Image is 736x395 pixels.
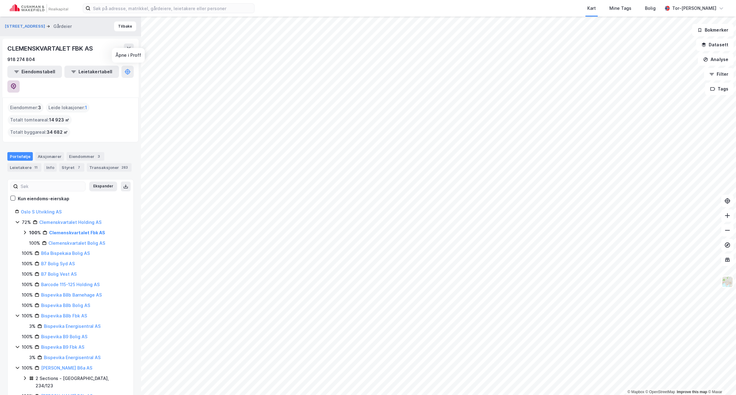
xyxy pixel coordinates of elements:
div: 100% [22,343,33,351]
div: 72% [22,219,31,226]
img: cushman-wakefield-realkapital-logo.202ea83816669bd177139c58696a8fa1.svg [10,4,68,13]
a: Bispevika B8b Barnehage AS [41,292,102,297]
div: 100% [22,250,33,257]
div: 918 274 804 [7,56,35,63]
div: Totalt tomteareal : [8,115,72,125]
span: 34 682 ㎡ [47,128,68,136]
div: 100% [22,281,33,288]
img: Z [722,276,733,288]
a: Clemenskvartalet Fbk AS [49,230,105,235]
a: Bispevika B8b Bolig AS [41,303,90,308]
a: Bispevika B8b Fbk AS [41,313,87,318]
span: 3 [38,104,41,111]
div: 3% [29,354,36,361]
input: Søk [18,182,85,191]
a: Clemenskvartalet Bolig AS [48,240,105,246]
div: Eiendommer [67,152,104,161]
div: 7 [76,164,82,171]
a: [PERSON_NAME] B6a AS [41,365,92,370]
a: B6a Bispekaia Bolig AS [41,251,90,256]
input: Søk på adresse, matrikkel, gårdeiere, leietakere eller personer [90,4,254,13]
div: 2 Sections - [GEOGRAPHIC_DATA], 234/123 [36,375,126,389]
div: Info [44,163,57,172]
div: Gårdeier [53,23,72,30]
div: 100% [22,302,33,309]
div: 100% [22,364,33,372]
div: Kart [587,5,596,12]
button: Tilbake [114,21,136,31]
div: 100% [22,260,33,267]
span: 14 923 ㎡ [49,116,69,124]
div: 3% [29,323,36,330]
button: Ekspander [89,182,117,191]
div: 100% [22,291,33,299]
div: 100% [22,270,33,278]
div: Portefølje [7,152,33,161]
div: 100% [29,229,41,236]
div: Leietakere [7,163,41,172]
div: Aksjonærer [35,152,64,161]
div: Tor-[PERSON_NAME] [672,5,716,12]
div: Transaksjoner [87,163,132,172]
div: Totalt byggareal : [8,127,70,137]
a: Bispevika B9 Bolig AS [41,334,87,339]
div: Mine Tags [609,5,631,12]
a: Bispevika Energisentral AS [44,355,101,360]
button: Bokmerker [692,24,734,36]
div: 100% [22,312,33,320]
button: Eiendomstabell [7,66,62,78]
a: Clemenskvartalet Holding AS [39,220,102,225]
button: [STREET_ADDRESS] [5,23,46,29]
button: Filter [704,68,734,80]
div: Kun eiendoms-eierskap [18,195,69,202]
div: Kontrollprogram for chat [705,366,736,395]
div: Styret [59,163,84,172]
div: 100% [22,333,33,340]
a: Bispevika B9 Fbk AS [41,344,84,350]
button: Datasett [696,39,734,51]
a: Bispevika Energisentral AS [44,324,101,329]
div: 100% [29,240,40,247]
button: Tags [705,83,734,95]
div: 3 [96,153,102,159]
div: Eiendommer : [8,103,44,113]
div: Bolig [645,5,656,12]
iframe: Chat Widget [705,366,736,395]
div: 283 [120,164,129,171]
a: Barcode 115-125 Holding AS [41,282,100,287]
button: Leietakertabell [64,66,119,78]
a: B7 Bolig Vest AS [41,271,77,277]
span: 1 [85,104,87,111]
a: OpenStreetMap [646,390,675,394]
div: CLEMENSKVARTALET FBK AS [7,44,94,53]
button: Analyse [698,53,734,66]
div: 11 [33,164,39,171]
a: Mapbox [627,390,644,394]
div: Leide lokasjoner : [46,103,90,113]
a: Oslo S Utvikling AS [21,209,62,214]
a: B7 Bolig Syd AS [41,261,75,266]
a: Improve this map [677,390,707,394]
